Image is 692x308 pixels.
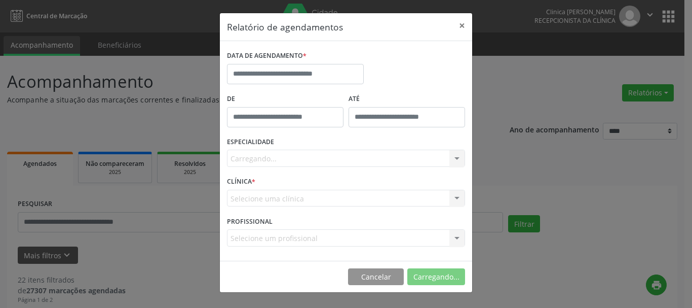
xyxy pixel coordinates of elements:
label: ESPECIALIDADE [227,134,274,150]
button: Cancelar [348,268,404,286]
h5: Relatório de agendamentos [227,20,343,33]
label: ATÉ [349,91,465,107]
button: Close [452,13,472,38]
button: Carregando... [407,268,465,286]
label: De [227,91,343,107]
label: DATA DE AGENDAMENTO [227,48,306,64]
label: CLÍNICA [227,174,255,190]
label: PROFISSIONAL [227,214,273,229]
